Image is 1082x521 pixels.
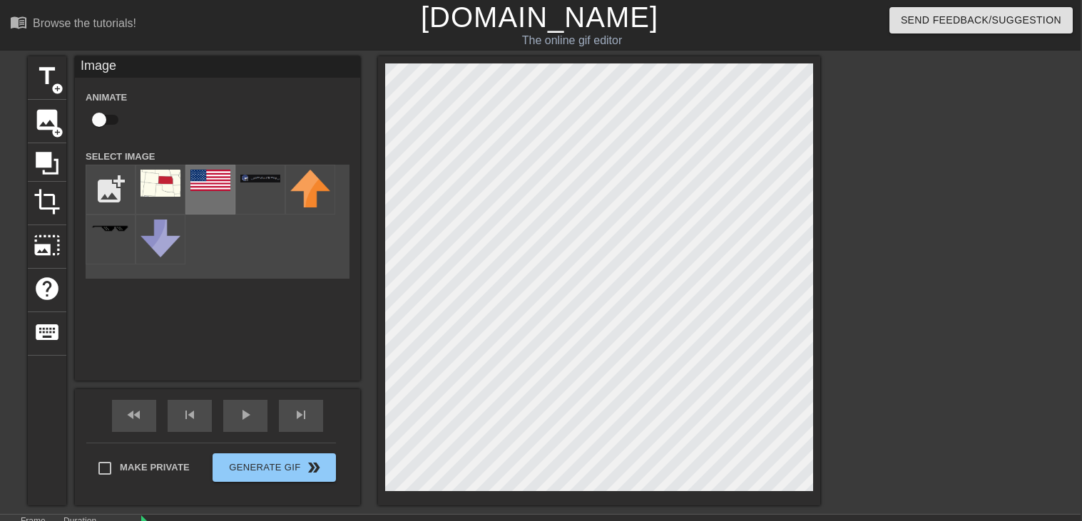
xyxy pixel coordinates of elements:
div: Image [75,56,360,78]
label: Animate [86,91,127,105]
span: add_circle [51,126,63,138]
a: Browse the tutorials! [10,14,136,36]
span: skip_previous [181,406,198,423]
span: help [34,275,61,302]
img: deal-with-it.png [91,225,131,232]
button: Generate Gif [213,453,336,482]
span: menu_book [10,14,27,31]
span: skip_next [292,406,310,423]
img: downvote.png [141,220,180,257]
span: crop [34,188,61,215]
div: Browse the tutorials! [33,17,136,29]
label: Select Image [86,150,155,164]
span: title [34,63,61,90]
span: Generate Gif [218,459,330,476]
a: [DOMAIN_NAME] [421,1,658,33]
span: add_circle [51,83,63,95]
span: fast_rewind [126,406,143,423]
span: Make Private [120,460,190,475]
button: Send Feedback/Suggestion [889,7,1073,33]
span: keyboard [34,319,61,346]
span: image [34,106,61,133]
img: zzQRQ-Screenshot%202025-09-16%2010.13.58%20PM.png [240,175,280,182]
div: The online gif editor [367,32,778,49]
span: Send Feedback/Suggestion [901,11,1061,29]
span: play_arrow [237,406,254,423]
span: double_arrow [305,459,322,476]
span: photo_size_select_large [34,232,61,259]
img: K5m4K-flag.jpg [190,170,230,191]
img: upvote.png [290,170,330,207]
img: 98Szq-Screenshot%202025-09-16%2010.30.04%20PM.png [141,170,180,197]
